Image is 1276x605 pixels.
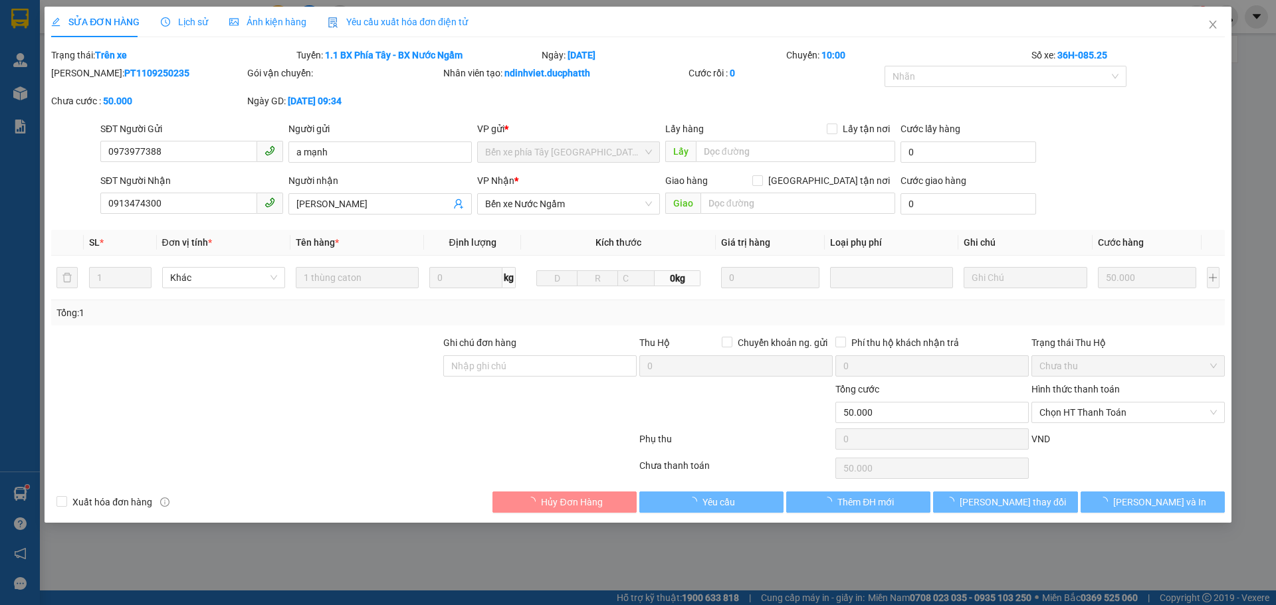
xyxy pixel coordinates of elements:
b: [DATE] 09:34 [288,96,342,106]
b: [DATE] [568,50,595,60]
b: 0 [730,68,735,78]
div: Ngày: [540,48,786,62]
input: R [577,270,618,286]
div: VP gửi [477,122,660,136]
input: Dọc đường [700,193,895,214]
span: Bến xe Nước Ngầm [485,194,652,214]
div: Nhân viên tạo: [443,66,686,80]
span: Hủy Đơn Hàng [541,495,602,509]
b: 50.000 [103,96,132,106]
th: Ghi chú [958,230,1092,256]
input: 0 [721,267,820,288]
input: Cước lấy hàng [901,141,1036,163]
button: [PERSON_NAME] thay đổi [933,491,1077,513]
button: [PERSON_NAME] và In [1081,491,1225,513]
div: [PERSON_NAME]: [51,66,245,80]
span: phone [265,145,275,156]
span: Tên hàng [296,237,339,248]
span: Lịch sử [161,17,208,27]
span: [GEOGRAPHIC_DATA] tận nơi [763,173,895,188]
label: Cước giao hàng [901,175,966,186]
span: loading [526,497,541,506]
b: 1.1 BX Phía Tây - BX Nước Ngầm [325,50,463,60]
span: info-circle [160,497,169,507]
span: Tổng cước [835,384,879,394]
div: Tuyến: [295,48,540,62]
span: Phí thu hộ khách nhận trả [846,335,964,350]
button: plus [1207,267,1220,288]
div: Số xe: [1030,48,1226,62]
div: Chưa cước : [51,94,245,108]
div: Ngày GD: [247,94,441,108]
span: loading [823,497,837,506]
button: delete [56,267,78,288]
input: C [617,270,655,286]
div: Người gửi [288,122,471,136]
span: Thêm ĐH mới [837,495,894,509]
b: Trên xe [95,50,127,60]
span: Yêu cầu [702,495,735,509]
input: VD: Bàn, Ghế [296,267,419,288]
span: Lấy [665,141,696,162]
input: Ghi Chú [964,267,1087,288]
img: icon [328,17,338,28]
input: 0 [1098,267,1197,288]
input: D [536,270,578,286]
input: Dọc đường [696,141,895,162]
span: clock-circle [161,17,170,27]
div: SĐT Người Nhận [100,173,283,188]
b: PT1109250235 [124,68,189,78]
button: Hủy Đơn Hàng [492,491,637,513]
input: Cước giao hàng [901,193,1036,215]
div: Gói vận chuyển: [247,66,441,80]
span: Ảnh kiện hàng [229,17,306,27]
span: [PERSON_NAME] thay đổi [960,495,1066,509]
span: Giao [665,193,700,214]
div: SĐT Người Gửi [100,122,283,136]
input: Ghi chú đơn hàng [443,355,637,377]
label: Hình thức thanh toán [1031,384,1120,394]
span: Kích thước [595,237,641,248]
b: ndinhviet.ducphatth [504,68,590,78]
span: close [1208,19,1218,30]
span: Định lượng [449,237,496,248]
th: Loại phụ phí [825,230,958,256]
button: Yêu cầu [639,491,784,513]
div: Chưa thanh toán [638,458,834,481]
span: Giá trị hàng [721,237,770,248]
span: kg [502,267,516,288]
span: VND [1031,434,1050,444]
span: Chọn HT Thanh Toán [1039,402,1217,422]
span: Lấy tận nơi [837,122,895,136]
span: Bến xe phía Tây Thanh Hóa [485,142,652,162]
button: Close [1194,7,1231,44]
span: edit [51,17,60,27]
span: Yêu cầu xuất hóa đơn điện tử [328,17,468,27]
span: loading [1099,497,1113,506]
div: Người nhận [288,173,471,188]
span: loading [945,497,960,506]
div: Cước rồi : [689,66,882,80]
span: Cước hàng [1098,237,1144,248]
span: Thu Hộ [639,337,670,348]
span: Xuất hóa đơn hàng [67,495,158,509]
div: Trạng thái Thu Hộ [1031,335,1225,350]
div: Phụ thu [638,432,834,455]
span: 0kg [655,270,700,286]
span: Chuyển khoản ng. gửi [732,335,833,350]
span: [PERSON_NAME] và In [1113,495,1206,509]
span: picture [229,17,239,27]
span: Đơn vị tính [162,237,212,248]
div: Trạng thái: [50,48,295,62]
div: Chuyến: [785,48,1030,62]
span: Lấy hàng [665,124,704,134]
label: Ghi chú đơn hàng [443,337,516,348]
label: Cước lấy hàng [901,124,960,134]
span: loading [688,497,702,506]
div: Tổng: 1 [56,305,492,320]
span: Giao hàng [665,175,708,186]
span: SL [89,237,100,248]
span: phone [265,197,275,208]
b: 36H-085.25 [1057,50,1107,60]
span: VP Nhận [477,175,514,186]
